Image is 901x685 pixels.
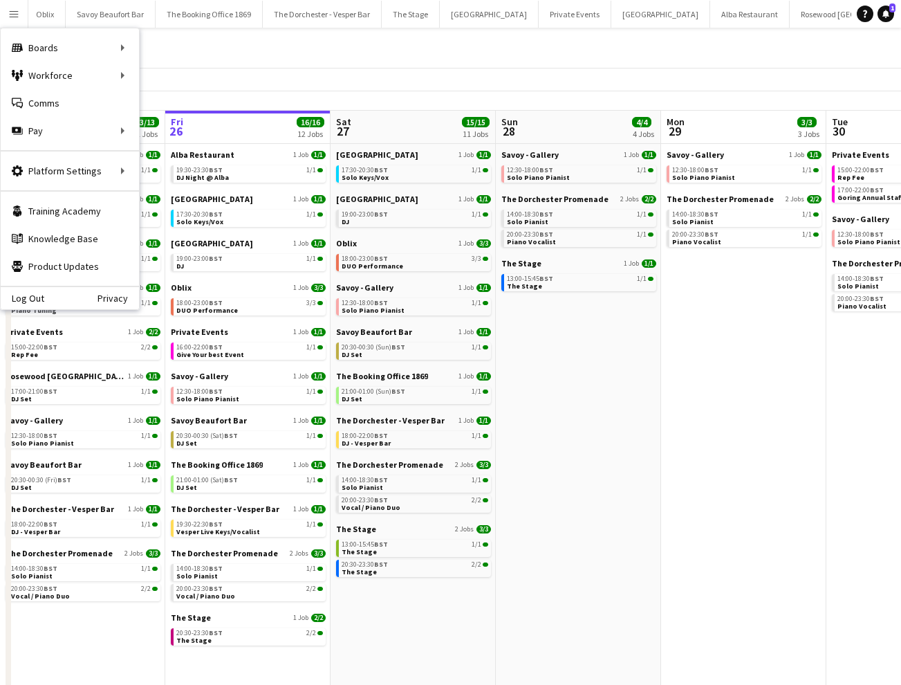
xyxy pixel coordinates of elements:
span: 1/1 [472,167,481,174]
span: 1/1 [141,432,151,439]
span: 2/2 [141,344,151,351]
span: Savoy Beaufort Bar [6,459,82,470]
div: Savoy - Gallery1 Job1/112:30-18:00BST1/1Solo Piano Pianist [6,415,160,459]
span: BST [374,475,388,484]
div: [GEOGRAPHIC_DATA]1 Job1/119:00-23:00BST1/1DJ [336,194,491,238]
span: Savoy - Gallery [171,371,228,381]
span: 2 Jobs [786,195,804,203]
span: 1 Job [624,151,639,159]
span: Rep Fee [837,173,864,182]
a: Privacy [97,293,139,304]
span: NYX Hotel [336,194,418,204]
span: 15:00-22:00 [837,167,884,174]
span: Piano Vocalist [672,237,721,246]
span: 1/1 [306,388,316,395]
div: The Dorchester Promenade2 Jobs2/214:00-18:30BST1/1Solo Pianist20:00-23:30BST1/1Piano Vocalist [501,194,656,258]
span: Solo Piano Pianist [672,173,735,182]
span: 17:00-21:00 [11,388,57,395]
span: BST [44,431,57,440]
a: Savoy Beaufort Bar1 Job1/1 [171,415,326,426]
span: Piano Vocalist [837,302,886,311]
span: DJ [176,262,184,271]
span: 1/1 [472,211,481,218]
span: 1 [889,3,895,12]
a: 18:00-23:00BST3/3DUO Performance [342,254,488,270]
span: 1/1 [472,344,481,351]
div: [GEOGRAPHIC_DATA]1 Job1/119:00-23:00BST1/1DJ [171,238,326,282]
span: BST [374,210,388,219]
span: The Dorchester Promenade [501,194,609,204]
span: 20:00-23:30 [672,231,718,238]
span: 1 Job [128,461,143,469]
button: [GEOGRAPHIC_DATA] [611,1,710,28]
a: 14:00-18:30BST1/1Solo Pianist [342,475,488,491]
a: The Dorchester - Vesper Bar1 Job1/1 [336,415,491,426]
a: 19:00-23:00BST1/1DJ [176,254,323,270]
span: Piano Tuning [11,306,57,315]
div: The Stage1 Job1/113:00-15:45BST1/1The Stage [501,258,656,294]
span: Oblix [171,282,192,293]
div: Rosewood [GEOGRAPHIC_DATA]1 Job1/117:00-21:00BST1/1DJ Set [6,371,160,415]
span: 1 Job [293,195,308,203]
span: BST [57,475,71,484]
span: 21:00-01:00 (Sun) [342,388,405,395]
span: 1 Job [458,328,474,336]
span: Solo Piano Pianist [837,237,900,246]
span: BST [391,342,405,351]
span: 17:30-20:30 [176,211,223,218]
span: 12:30-18:00 [176,388,223,395]
a: Training Academy [1,197,139,225]
span: BST [224,431,238,440]
span: 1/1 [642,259,656,268]
span: BST [870,274,884,283]
span: 1/1 [311,461,326,469]
span: 1/1 [146,284,160,292]
span: Savoy - Gallery [6,415,63,426]
span: DJ Set [342,350,362,359]
span: Solo Piano Pianist [507,173,570,182]
a: Savoy - Gallery1 Job1/1 [501,149,656,160]
span: BST [870,165,884,174]
span: BST [209,210,223,219]
div: The Dorchester Promenade2 Jobs2/214:00-18:30BST1/1Solo Pianist20:00-23:30BST1/1Piano Vocalist [667,194,821,250]
span: 1/1 [311,195,326,203]
span: 12:30-18:00 [672,167,718,174]
a: 12:30-18:00BST1/1Solo Piano Pianist [672,165,819,181]
span: 1/1 [476,328,491,336]
div: Savoy - Gallery1 Job1/112:30-18:00BST1/1Solo Piano Pianist [667,149,821,194]
span: The Booking Office 1869 [171,459,263,470]
span: 1/1 [306,432,316,439]
a: 17:30-20:30BST1/1Solo Keys/Vox [176,210,323,226]
span: 1/1 [637,211,647,218]
span: 1 Job [458,239,474,248]
a: Savoy - Gallery1 Job1/1 [171,371,326,381]
a: The Dorchester Promenade2 Jobs2/2 [501,194,656,204]
div: The Booking Office 18691 Job1/121:00-01:00 (Sun)BST1/1DJ Set [336,371,491,415]
div: Oblix1 Job3/318:00-23:00BST3/3DUO Performance [171,282,326,327]
a: Rosewood [GEOGRAPHIC_DATA]1 Job1/1 [6,371,160,381]
span: 3/3 [472,255,481,262]
span: 1/1 [146,195,160,203]
span: 1/1 [306,344,316,351]
span: 1 Job [293,284,308,292]
span: 2/2 [146,328,160,336]
span: 1/1 [642,151,656,159]
span: Goring Hotel [171,194,253,204]
span: BST [374,254,388,263]
a: 19:30-23:30BST1/1DJ Night @ Alba [176,165,323,181]
span: NYX Hotel [171,238,253,248]
span: Savoy - Gallery [667,149,724,160]
span: Savoy Beaufort Bar [336,327,412,337]
div: Savoy - Gallery1 Job1/112:30-18:00BST1/1Solo Piano Pianist [336,282,491,327]
span: 14:00-18:30 [672,211,718,218]
span: DJ - Vesper Bar [342,439,391,448]
span: BST [705,165,718,174]
span: 20:00-23:30 [507,231,553,238]
button: The Dorchester - Vesper Bar [263,1,382,28]
a: Knowledge Base [1,225,139,253]
span: 1/1 [146,417,160,425]
a: The Booking Office 18691 Job1/1 [171,459,326,470]
a: Comms [1,89,139,117]
span: 1 Job [624,259,639,268]
div: Private Events1 Job1/116:00-22:00BST1/1Give Your best Event [171,327,326,371]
